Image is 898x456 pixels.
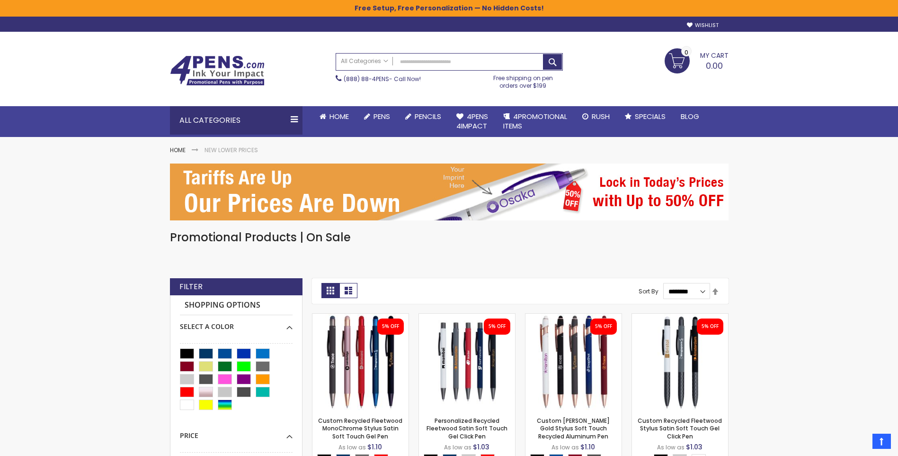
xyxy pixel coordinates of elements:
span: Pencils [415,111,441,121]
img: 4Pens Custom Pens and Promotional Products [170,55,265,86]
span: 4PROMOTIONAL ITEMS [503,111,567,131]
span: 0.00 [706,60,723,72]
a: Specials [617,106,673,127]
span: Pens [373,111,390,121]
span: 4Pens 4impact [456,111,488,131]
h1: Promotional Products | On Sale [170,230,729,245]
a: 4Pens4impact [449,106,496,137]
span: $1.03 [473,442,489,452]
img: Custom Recycled Fleetwood MonoChrome Stylus Satin Soft Touch Gel Pen [312,314,409,410]
a: Wishlist [687,22,719,29]
a: Personalized Recycled Fleetwood Satin Soft Touch Gel Click Pen [419,313,515,321]
div: 5% OFF [702,323,719,330]
a: Home [312,106,356,127]
img: Custom Lexi Rose Gold Stylus Soft Touch Recycled Aluminum Pen [525,314,622,410]
a: Pens [356,106,398,127]
span: As low as [551,443,579,451]
a: Custom Recycled Fleetwood Stylus Satin Soft Touch Gel Click Pen [632,313,728,321]
div: Price [180,424,293,440]
div: 5% OFF [595,323,612,330]
div: 5% OFF [489,323,506,330]
img: New Lower Prices [170,164,729,220]
a: Custom Recycled Fleetwood Stylus Satin Soft Touch Gel Click Pen [638,417,722,440]
span: Home [329,111,349,121]
a: Custom [PERSON_NAME] Gold Stylus Soft Touch Recycled Aluminum Pen [537,417,610,440]
span: $1.10 [580,442,595,452]
span: Blog [681,111,699,121]
label: Sort By [639,287,658,295]
strong: Shopping Options [180,295,293,316]
a: 0.00 0 [665,48,729,72]
span: As low as [657,443,685,451]
span: All Categories [341,57,388,65]
a: 4PROMOTIONALITEMS [496,106,575,137]
a: Home [170,146,186,154]
a: Blog [673,106,707,127]
span: $1.10 [367,442,382,452]
span: As low as [444,443,471,451]
strong: Grid [321,283,339,298]
span: Rush [592,111,610,121]
img: Personalized Recycled Fleetwood Satin Soft Touch Gel Click Pen [419,314,515,410]
a: Top [872,434,891,449]
span: Specials [635,111,666,121]
span: 0 [685,48,688,57]
a: Pencils [398,106,449,127]
a: Custom Recycled Fleetwood MonoChrome Stylus Satin Soft Touch Gel Pen [312,313,409,321]
div: All Categories [170,106,302,135]
div: Free shipping on pen orders over $199 [483,71,563,90]
a: Custom Lexi Rose Gold Stylus Soft Touch Recycled Aluminum Pen [525,313,622,321]
a: All Categories [336,54,393,69]
div: Select A Color [180,315,293,331]
img: Custom Recycled Fleetwood Stylus Satin Soft Touch Gel Click Pen [632,314,728,410]
a: (888) 88-4PENS [344,75,389,83]
span: $1.03 [686,442,702,452]
strong: New Lower Prices [204,146,258,154]
a: Rush [575,106,617,127]
a: Custom Recycled Fleetwood MonoChrome Stylus Satin Soft Touch Gel Pen [318,417,402,440]
div: 5% OFF [382,323,399,330]
span: As low as [338,443,366,451]
span: - Call Now! [344,75,421,83]
a: Personalized Recycled Fleetwood Satin Soft Touch Gel Click Pen [427,417,507,440]
strong: Filter [179,282,203,292]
